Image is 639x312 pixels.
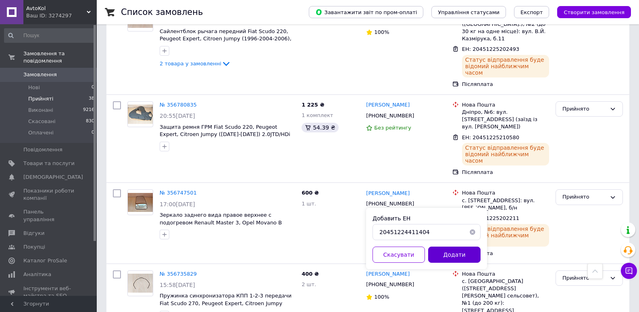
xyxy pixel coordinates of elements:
[92,129,94,136] span: 0
[160,61,231,67] a: 2 товара у замовленні
[514,6,549,18] button: Експорт
[462,197,549,211] div: с. [STREET_ADDRESS]: вул. [PERSON_NAME], б/н
[462,189,549,197] div: Нова Пошта
[374,294,389,300] span: 100%
[160,212,282,233] a: Зеркало заднего вида правое верхнее с подогревом Renault Master 3, Opel Movano B (2010-...), 9636...
[28,129,54,136] span: Оплачені
[160,282,195,288] span: 15:58[DATE]
[431,6,506,18] button: Управління статусами
[23,146,62,153] span: Повідомлення
[23,285,75,299] span: Інструменти веб-майстра та SEO
[23,208,75,223] span: Панель управління
[366,101,410,109] a: [PERSON_NAME]
[520,9,543,15] span: Експорт
[364,111,416,121] div: [PHONE_NUMBER]
[160,113,195,119] span: 20:55[DATE]
[462,55,549,77] div: Статус відправлення буде відомий найближчим часом
[373,215,410,222] label: Добавить ЕН
[462,224,549,247] div: Статус відправлення буде відомий найближчим часом
[315,8,417,16] span: Завантажити звіт по пром-оплаті
[23,50,97,65] span: Замовлення та повідомлення
[462,250,549,257] div: Післяплата
[366,190,410,197] a: [PERSON_NAME]
[428,247,481,263] button: Додати
[86,118,94,125] span: 830
[309,6,423,18] button: Завантажити звіт по пром-оплаті
[302,281,316,287] span: 2 шт.
[374,125,411,131] span: Без рейтингу
[160,124,290,145] a: Защита ремня ГРМ Fiat Scudo 220, Peugeot Expert, Citroen Jumpy ([DATE]-[DATE]) 2.0JTD/HDi 8V, 962...
[302,102,324,108] span: 1 225 ₴
[23,71,57,78] span: Замовлення
[28,84,40,91] span: Нові
[23,160,75,167] span: Товари та послуги
[160,201,195,207] span: 17:00[DATE]
[28,118,56,125] span: Скасовані
[462,169,549,176] div: Післяплата
[364,279,416,290] div: [PHONE_NUMBER]
[23,243,45,251] span: Покупці
[160,190,197,196] a: № 356747501
[364,199,416,209] div: [PHONE_NUMBER]
[621,263,637,279] button: Чат з покупцем
[128,105,153,124] img: Фото товару
[4,28,95,43] input: Пошук
[160,28,291,49] a: Сайлентблок рычага передний Fiat Scudo 220, Peugeot Expert, Citroen Jumpy (1996-2004-2006), 3520P6
[302,112,333,118] span: 1 комплект
[462,101,549,109] div: Нова Пошта
[374,29,389,35] span: 100%
[160,61,221,67] span: 2 товара у замовленні
[562,274,606,283] div: Прийнято
[83,107,94,114] span: 9216
[28,107,53,114] span: Виконані
[23,257,67,264] span: Каталог ProSale
[438,9,500,15] span: Управління статусами
[127,270,153,296] a: Фото товару
[92,84,94,91] span: 0
[127,189,153,215] a: Фото товару
[26,5,87,12] span: AvtoKol
[121,7,203,17] h1: Список замовлень
[366,270,410,278] a: [PERSON_NAME]
[302,123,338,132] div: 54.39 ₴
[464,224,481,240] button: Очистить
[127,101,153,127] a: Фото товару
[23,271,51,278] span: Аналітика
[302,271,319,277] span: 400 ₴
[28,95,53,103] span: Прийняті
[462,134,519,140] span: ЕН: 20451225210580
[89,95,94,103] span: 38
[562,193,606,201] div: Прийнято
[462,143,549,165] div: Статус відправлення буде відомий найближчим часом
[462,215,519,221] span: ЕН: 20451225202211
[302,190,319,196] span: 600 ₴
[128,193,153,212] img: Фото товару
[23,230,44,237] span: Відгуки
[462,46,519,52] span: ЕН: 20451225202493
[302,201,316,207] span: 1 шт.
[462,81,549,88] div: Післяплата
[462,270,549,278] div: Нова Пошта
[564,9,624,15] span: Створити замовлення
[23,187,75,202] span: Показники роботи компанії
[549,9,631,15] a: Створити замовлення
[373,247,425,263] button: Скасувати
[557,6,631,18] button: Створити замовлення
[128,274,153,293] img: Фото товару
[462,109,549,131] div: Дніпро, №6: вул. [STREET_ADDRESS] (заїзд із вул. [PERSON_NAME])
[26,12,97,19] div: Ваш ID: 3274297
[562,105,606,113] div: Прийнято
[462,13,549,42] div: м. Балаклія ([GEOGRAPHIC_DATA].), №2 (до 30 кг на одне місце): вул. В.Й. Казмірука, б.11
[160,102,197,108] a: № 356780835
[160,271,197,277] a: № 356735829
[23,174,83,181] span: [DEMOGRAPHIC_DATA]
